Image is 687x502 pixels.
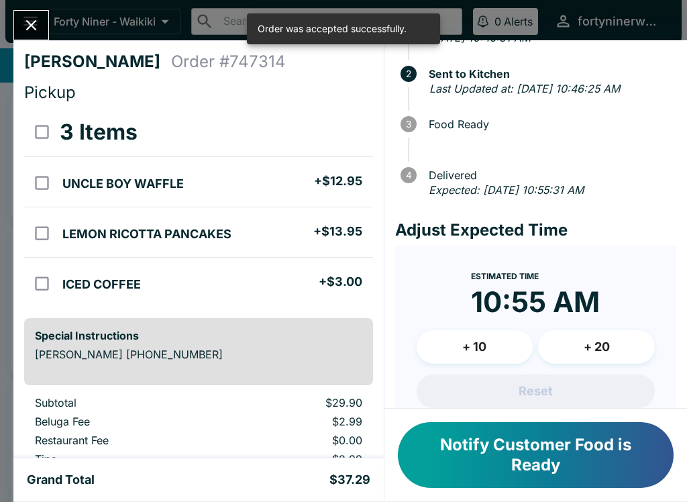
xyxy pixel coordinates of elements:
[35,452,209,466] p: Tips
[62,226,231,242] h5: LEMON RICOTTA PANCAKES
[24,396,373,490] table: orders table
[405,170,411,181] text: 4
[429,82,620,95] em: Last Updated at: [DATE] 10:46:25 AM
[314,173,362,189] h5: + $12.95
[406,68,411,79] text: 2
[258,17,407,40] div: Order was accepted successfully.
[230,415,362,428] p: $2.99
[417,330,533,364] button: + 10
[230,452,362,466] p: $2.99
[230,396,362,409] p: $29.90
[35,415,209,428] p: Beluga Fee
[538,330,655,364] button: + 20
[471,285,600,319] time: 10:55 AM
[35,348,362,361] p: [PERSON_NAME] [PHONE_NUMBER]
[313,223,362,240] h5: + $13.95
[398,422,674,488] button: Notify Customer Food is Ready
[319,274,362,290] h5: + $3.00
[230,434,362,447] p: $0.00
[24,52,171,72] h4: [PERSON_NAME]
[14,11,48,40] button: Close
[422,118,676,130] span: Food Ready
[406,119,411,130] text: 3
[24,83,76,102] span: Pickup
[422,68,676,80] span: Sent to Kitchen
[329,472,370,488] h5: $37.29
[471,271,539,281] span: Estimated Time
[422,169,676,181] span: Delivered
[35,329,362,342] h6: Special Instructions
[395,220,676,240] h4: Adjust Expected Time
[35,396,209,409] p: Subtotal
[60,119,138,146] h3: 3 Items
[171,52,286,72] h4: Order # 747314
[35,434,209,447] p: Restaurant Fee
[24,108,373,307] table: orders table
[429,183,584,197] em: Expected: [DATE] 10:55:31 AM
[27,472,95,488] h5: Grand Total
[62,277,141,293] h5: ICED COFFEE
[62,176,184,192] h5: UNCLE BOY WAFFLE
